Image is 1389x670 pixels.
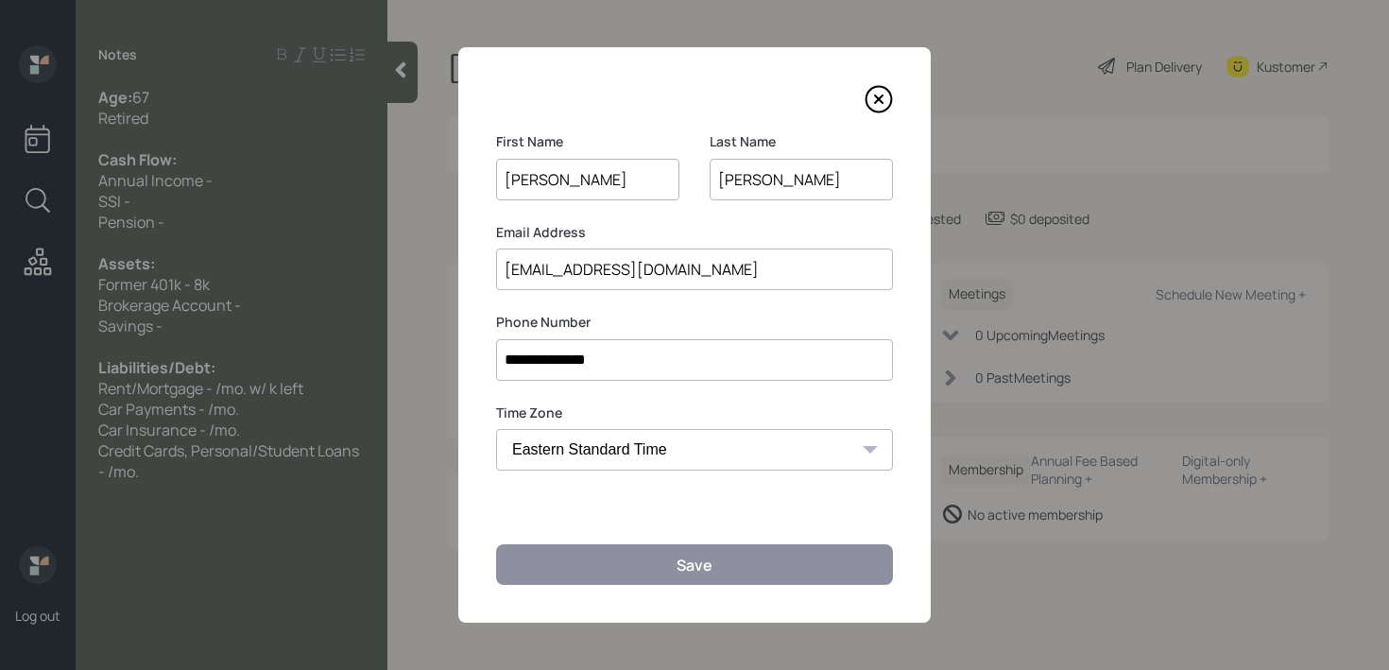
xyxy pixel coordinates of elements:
label: Last Name [710,132,893,151]
label: Phone Number [496,313,893,332]
button: Save [496,544,893,585]
label: Email Address [496,223,893,242]
div: Save [677,555,712,576]
label: First Name [496,132,679,151]
label: Time Zone [496,404,893,422]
